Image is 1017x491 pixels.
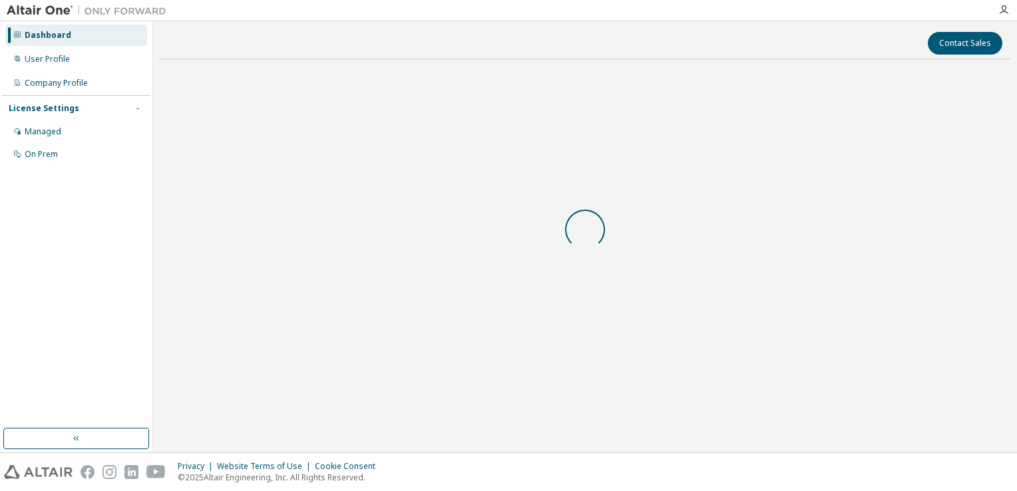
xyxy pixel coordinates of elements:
[102,465,116,479] img: instagram.svg
[315,461,383,472] div: Cookie Consent
[178,472,383,483] p: © 2025 Altair Engineering, Inc. All Rights Reserved.
[124,465,138,479] img: linkedin.svg
[25,78,88,88] div: Company Profile
[217,461,315,472] div: Website Terms of Use
[178,461,217,472] div: Privacy
[25,54,70,65] div: User Profile
[25,126,61,137] div: Managed
[7,4,173,17] img: Altair One
[928,32,1002,55] button: Contact Sales
[146,465,166,479] img: youtube.svg
[4,465,73,479] img: altair_logo.svg
[25,149,58,160] div: On Prem
[81,465,95,479] img: facebook.svg
[9,103,79,114] div: License Settings
[25,30,71,41] div: Dashboard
